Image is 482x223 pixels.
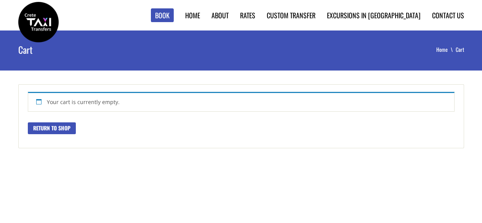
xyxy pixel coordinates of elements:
[211,10,229,20] a: About
[18,17,59,25] a: Crete Taxi Transfers | Crete Taxi Transfers Cart | Crete Taxi Transfers
[28,92,455,112] div: Your cart is currently empty.
[28,122,76,134] a: Return to shop
[456,46,464,53] li: Cart
[436,45,456,53] a: Home
[240,10,255,20] a: Rates
[151,8,174,22] a: Book
[267,10,315,20] a: Custom Transfer
[18,2,59,42] img: Crete Taxi Transfers | Crete Taxi Transfers Cart | Crete Taxi Transfers
[432,10,464,20] a: Contact us
[94,4,128,27] img: svg%3E
[185,10,200,20] a: Home
[327,10,421,20] a: Excursions in [GEOGRAPHIC_DATA]
[18,30,168,69] h1: Cart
